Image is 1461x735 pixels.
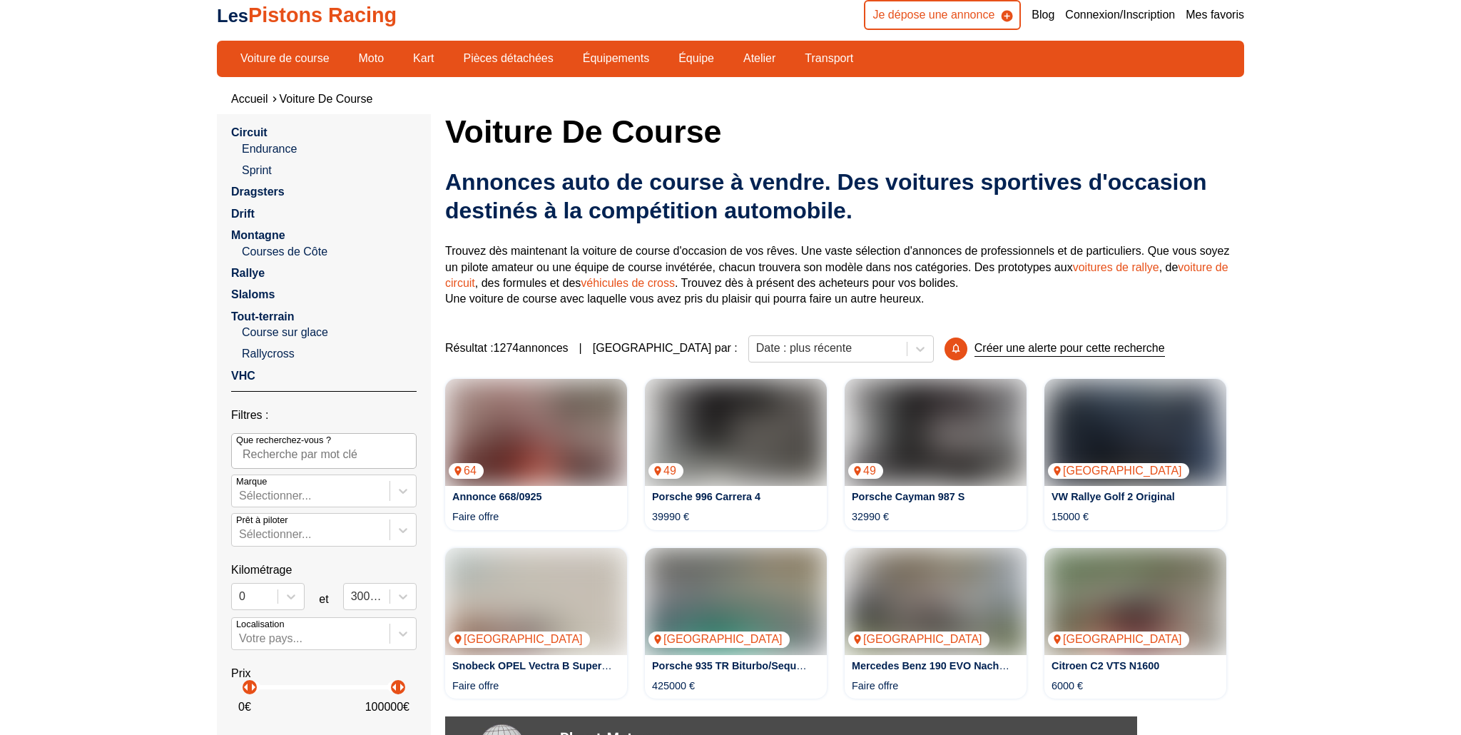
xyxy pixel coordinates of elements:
[239,490,242,502] input: MarqueSélectionner...
[242,346,417,362] a: Rallycross
[852,679,898,693] p: Faire offre
[231,229,285,241] a: Montagne
[848,463,883,479] p: 49
[669,46,723,71] a: Équipe
[231,407,417,423] p: Filtres :
[652,660,935,671] a: Porsche 935 TR Biturbo/Sequentiell/Bosch ABS/Bosch TC
[845,548,1027,655] img: Mercedes Benz 190 EVO Nachbau mit Tüv
[1073,261,1159,273] a: voitures de rallye
[231,288,275,300] a: Slaloms
[648,463,683,479] p: 49
[1044,379,1226,486] a: VW Rallye Golf 2 Original[GEOGRAPHIC_DATA]
[239,590,242,603] input: 0
[231,93,268,105] a: Accueil
[452,660,725,671] a: Snobeck OPEL Vectra B Supertouring 1996 Stella Artois
[845,379,1027,486] a: Porsche Cayman 987 S49
[231,310,295,323] a: Tout-terrain
[245,679,262,696] p: arrow_right
[452,510,499,524] p: Faire offre
[452,491,542,502] a: Annonce 668/0925
[242,325,417,340] a: Course sur glace
[1052,491,1175,502] a: VW Rallye Golf 2 Original
[238,679,255,696] p: arrow_left
[350,46,394,71] a: Moto
[404,46,443,71] a: Kart
[445,379,627,486] a: Annonce 668/092564
[445,340,569,356] span: Résultat : 1274 annonces
[579,340,582,356] span: |
[242,163,417,178] a: Sprint
[652,679,695,693] p: 425000 €
[848,632,989,647] p: [GEOGRAPHIC_DATA]
[795,46,862,71] a: Transport
[239,632,242,645] input: Votre pays...
[645,548,827,655] a: Porsche 935 TR Biturbo/Sequentiell/Bosch ABS/Bosch TC[GEOGRAPHIC_DATA]
[445,168,1244,225] h2: Annonces auto de course à vendre. Des voitures sportives d'occasion destinés à la compétition aut...
[1052,679,1083,693] p: 6000 €
[652,510,689,524] p: 39990 €
[1044,379,1226,486] img: VW Rallye Golf 2 Original
[845,548,1027,655] a: Mercedes Benz 190 EVO Nachbau mit Tüv[GEOGRAPHIC_DATA]
[652,491,760,502] a: Porsche 996 Carrera 4
[280,93,373,105] a: Voiture de course
[974,340,1165,357] p: Créer une alerte pour cette recherche
[574,46,658,71] a: Équipements
[242,244,417,260] a: Courses de Côte
[1032,7,1054,23] a: Blog
[593,340,738,356] p: [GEOGRAPHIC_DATA] par :
[449,632,590,647] p: [GEOGRAPHIC_DATA]
[452,679,499,693] p: Faire offre
[231,208,255,220] a: Drift
[231,267,265,279] a: Rallye
[1044,548,1226,655] img: Citroen C2 VTS N1600
[581,277,675,289] a: véhicules de cross
[1048,632,1189,647] p: [GEOGRAPHIC_DATA]
[852,660,1057,671] a: Mercedes Benz 190 EVO Nachbau mit Tüv
[236,514,288,527] p: Prêt à piloter
[1048,463,1189,479] p: [GEOGRAPHIC_DATA]
[393,679,410,696] p: arrow_right
[217,6,248,26] span: Les
[231,46,339,71] a: Voiture de course
[445,548,627,655] img: Snobeck OPEL Vectra B Supertouring 1996 Stella Artois
[231,433,417,469] input: Que recherchez-vous ?
[231,562,417,578] p: Kilométrage
[1065,7,1175,23] a: Connexion/Inscription
[445,243,1244,308] p: Trouvez dès maintenant la voiture de course d'occasion de vos rêves. Une vaste sélection d'annonc...
[239,528,242,541] input: Prêt à piloterSélectionner...
[645,548,827,655] img: Porsche 935 TR Biturbo/Sequentiell/Bosch ABS/Bosch TC
[445,261,1228,289] a: voiture de circuit
[231,370,255,382] a: VHC
[454,46,562,71] a: Pièces détachées
[648,632,790,647] p: [GEOGRAPHIC_DATA]
[238,699,251,715] p: 0 €
[231,126,268,138] a: Circuit
[231,186,285,198] a: Dragsters
[734,46,785,71] a: Atelier
[1044,548,1226,655] a: Citroen C2 VTS N1600[GEOGRAPHIC_DATA]
[1052,510,1089,524] p: 15000 €
[445,114,1244,148] h1: Voiture de course
[852,491,964,502] a: Porsche Cayman 987 S
[236,434,331,447] p: Que recherchez-vous ?
[852,510,889,524] p: 32990 €
[365,699,409,715] p: 100000 €
[845,379,1027,486] img: Porsche Cayman 987 S
[386,679,403,696] p: arrow_left
[645,379,827,486] img: Porsche 996 Carrera 4
[645,379,827,486] a: Porsche 996 Carrera 449
[449,463,484,479] p: 64
[319,592,328,607] p: et
[236,475,267,488] p: Marque
[445,548,627,655] a: Snobeck OPEL Vectra B Supertouring 1996 Stella Artois[GEOGRAPHIC_DATA]
[217,4,397,26] a: LesPistons Racing
[231,666,417,681] p: Prix
[1186,7,1244,23] a: Mes favoris
[236,618,285,631] p: Localisation
[1052,660,1159,671] a: Citroen C2 VTS N1600
[242,141,417,157] a: Endurance
[445,379,627,486] img: Annonce 668/0925
[351,590,354,603] input: 300000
